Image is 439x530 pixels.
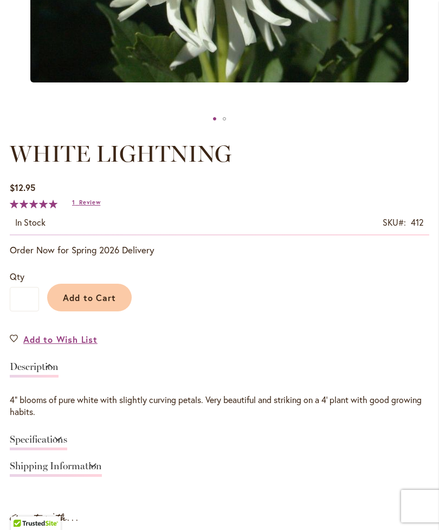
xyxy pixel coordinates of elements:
strong: SKU [383,216,406,228]
strong: Great with... [10,509,79,527]
div: WHITE LIGHTNING [210,111,219,127]
div: Availability [15,216,46,229]
div: 4" blooms of pure white with slightly curving petals. Very beautiful and striking on a 4' plant w... [10,394,429,419]
span: $12.95 [10,182,35,193]
span: Review [79,199,100,206]
span: 1 [72,199,75,206]
a: Add to Wish List [10,333,98,346]
span: WHITE LIGHTNING [10,140,231,168]
button: Add to Cart [47,284,132,311]
span: In stock [15,216,46,228]
span: Add to Cart [63,292,117,303]
a: Specifications [10,435,67,450]
iframe: Launch Accessibility Center [8,491,38,522]
p: Order Now for Spring 2026 Delivery [10,244,429,257]
a: Description [10,362,59,378]
a: 1 Review [72,199,100,206]
span: Qty [10,271,24,282]
a: Shipping Information [10,461,102,477]
div: Detailed Product Info [10,356,429,483]
div: 100% [10,200,57,208]
div: 412 [411,216,424,229]
div: WHITE LIGHTNING [219,111,229,127]
span: Add to Wish List [23,333,98,346]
